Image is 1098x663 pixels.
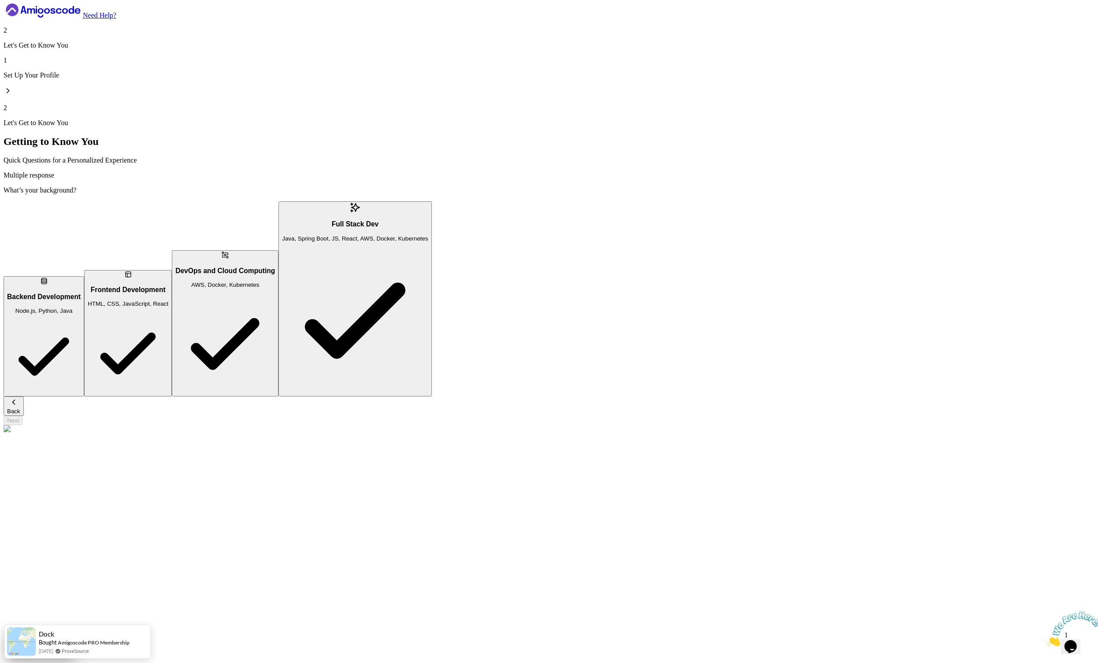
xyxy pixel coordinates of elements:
[4,11,83,19] a: Home link
[7,307,81,314] p: Node.js, Python, Java
[4,186,1094,194] p: What’s your background?
[39,647,53,655] span: [DATE]
[4,171,54,179] span: Multiple response
[4,4,58,38] img: Chat attention grabber
[62,647,89,655] a: ProveSource
[58,639,130,646] a: Amigoscode PRO Membership
[1043,608,1098,650] iframe: chat widget
[4,4,7,11] span: 1
[83,11,116,19] a: Need Help?
[39,630,54,638] span: Dock
[4,71,1094,79] p: Set Up Your Profile
[84,270,172,396] button: Frontend Development
[4,396,24,416] button: Back
[7,417,19,424] div: Next
[282,235,428,242] p: Java, Spring Boot, JS, React, AWS, Docker, Kubernetes
[175,281,275,288] p: AWS, Docker, Kubernetes
[4,41,1094,49] p: Let's Get to Know You
[4,56,1094,64] p: 1
[7,293,81,301] h3: Backend Development
[88,300,168,307] p: HTML, CSS, JavaScript, React
[4,136,1094,148] h2: Getting to Know You
[4,156,1094,164] p: Quick Questions for a Personalized Experience
[4,26,1094,34] p: 2
[7,627,36,656] img: provesource social proof notification image
[175,267,275,275] h3: DevOps and Cloud Computing
[4,425,78,433] img: Amigoscode Dashboard
[39,639,57,646] span: Bought
[172,250,278,396] button: DevOps and Cloud Computing
[4,276,84,396] button: Backend Development
[4,119,1094,127] p: Let's Get to Know You
[4,416,22,425] button: Next
[88,286,168,294] h3: Frontend Development
[4,104,1094,112] p: 2
[278,201,431,396] button: Full Stack Dev
[282,220,428,228] h3: Full Stack Dev
[7,408,20,415] div: Back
